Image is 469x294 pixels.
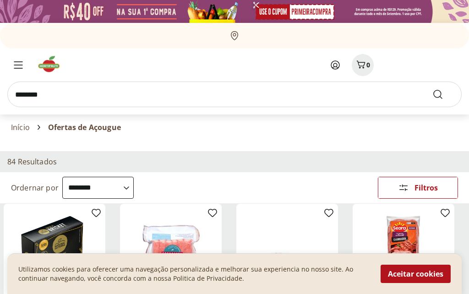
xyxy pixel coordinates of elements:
button: Aceitar cookies [381,265,451,283]
button: Filtros [378,177,458,199]
span: 0 [366,60,370,69]
svg: Abrir Filtros [398,182,409,193]
button: Carrinho [352,54,374,76]
input: search [7,82,462,107]
h2: 84 Resultados [7,157,57,167]
a: Início [11,123,30,131]
img: Hortifruti [37,55,67,73]
label: Ordernar por [11,183,59,193]
span: Filtros [414,184,438,191]
button: Menu [7,54,29,76]
p: Utilizamos cookies para oferecer uma navegação personalizada e melhorar sua experiencia no nosso ... [18,265,370,283]
button: Submit Search [432,89,454,100]
span: Ofertas de Açougue [48,123,121,131]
